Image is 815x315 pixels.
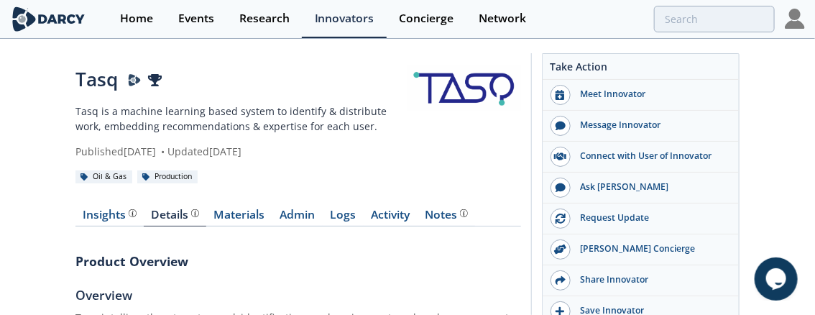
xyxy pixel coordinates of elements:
iframe: chat widget [755,257,801,301]
div: Take Action [543,59,739,80]
p: Tasq is a machine learning based system to identify & distribute work, embedding recommendations ... [75,104,407,134]
img: information.svg [191,209,199,217]
img: information.svg [129,209,137,217]
h5: Overview [75,286,521,304]
div: Connect with User of Innovator [571,150,732,163]
div: Concierge [400,13,454,24]
div: Notes [425,209,468,221]
a: Logs [323,209,364,227]
img: Profile [785,9,805,29]
div: Request Update [571,211,732,224]
input: Advanced Search [654,6,775,32]
div: Oil & Gas [75,170,132,183]
a: Insights [75,209,144,227]
img: Darcy Presenter [128,74,141,87]
a: Admin [272,209,323,227]
div: [PERSON_NAME] Concierge [571,242,732,255]
a: Activity [364,209,418,227]
a: Details [144,209,206,227]
div: Details [152,209,199,221]
div: Innovators [315,13,374,24]
img: information.svg [460,209,468,217]
div: Tasq [75,65,407,93]
div: Share Innovator [571,273,732,286]
div: Published [DATE] Updated [DATE] [75,144,407,159]
div: Ask [PERSON_NAME] [571,181,732,193]
div: Research [239,13,290,24]
img: logo-wide.svg [10,6,87,32]
h3: Product Overview [75,252,521,270]
span: • [159,145,167,158]
div: Production [137,170,198,183]
div: Insights [83,209,137,221]
a: Notes [418,209,475,227]
a: Materials [206,209,272,227]
div: Events [178,13,214,24]
div: Meet Innovator [571,88,732,101]
div: Message Innovator [571,119,732,132]
div: Network [479,13,527,24]
div: Home [120,13,153,24]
